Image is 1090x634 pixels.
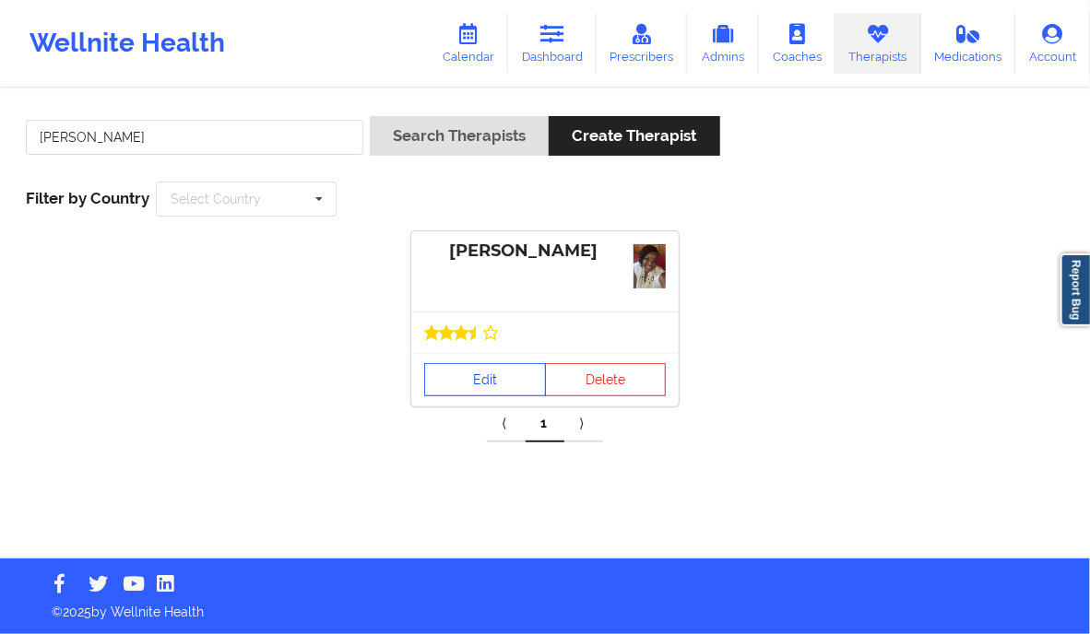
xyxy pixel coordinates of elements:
button: Search Therapists [370,116,549,156]
a: Coaches [759,13,835,74]
a: Account [1015,13,1090,74]
a: Report Bug [1060,253,1090,326]
button: Create Therapist [549,116,719,156]
div: Select Country [171,193,261,205]
a: Edit [424,363,546,396]
a: 1 [526,405,564,442]
div: Pagination Navigation [487,405,603,442]
a: Previous item [487,405,526,442]
a: Dashboard [508,13,597,74]
a: Medications [921,13,1016,74]
a: Next item [564,405,603,442]
a: Therapists [835,13,921,74]
a: Admins [687,13,759,74]
input: Search Keywords [26,120,363,155]
button: Delete [545,363,667,396]
span: Filter by Country [26,189,149,207]
a: Prescribers [597,13,688,74]
p: © 2025 by Wellnite Health [39,590,1051,621]
img: fc315bc7-c4f3-48c6-be89-184d650d607bIMG_2903.jpeg [634,244,666,288]
a: Calendar [429,13,508,74]
div: [PERSON_NAME] [424,241,666,262]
